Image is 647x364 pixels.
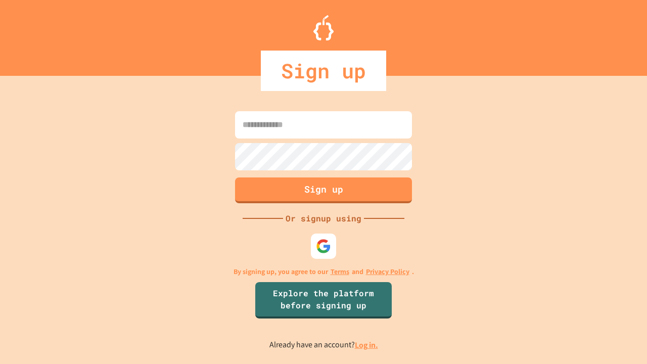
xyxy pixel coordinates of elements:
[563,280,637,323] iframe: chat widget
[366,266,409,277] a: Privacy Policy
[234,266,414,277] p: By signing up, you agree to our and .
[355,340,378,350] a: Log in.
[261,51,386,91] div: Sign up
[269,339,378,351] p: Already have an account?
[316,239,331,254] img: google-icon.svg
[313,15,334,40] img: Logo.svg
[605,324,637,354] iframe: chat widget
[331,266,349,277] a: Terms
[235,177,412,203] button: Sign up
[255,282,392,318] a: Explore the platform before signing up
[283,212,364,224] div: Or signup using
